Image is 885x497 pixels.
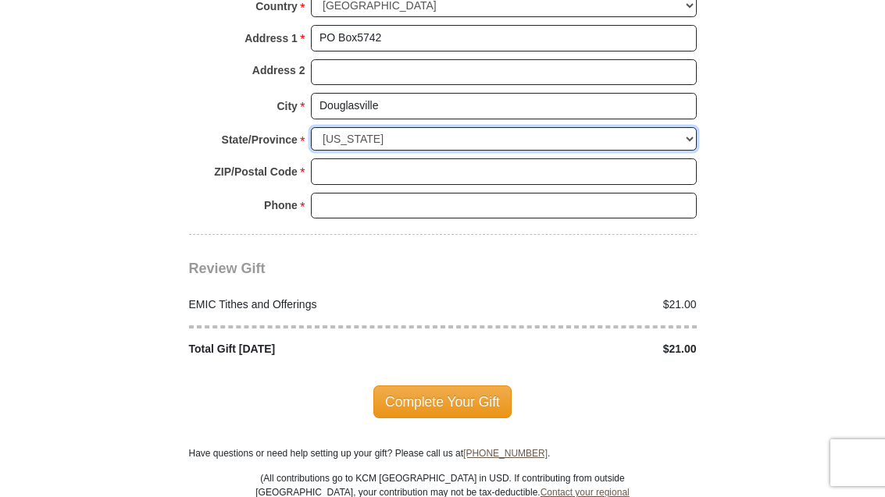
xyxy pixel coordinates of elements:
[277,95,297,117] strong: City
[264,194,298,216] strong: Phone
[189,446,697,460] p: Have questions or need help setting up your gift? Please call us at .
[252,59,305,81] strong: Address 2
[463,448,548,459] a: [PHONE_NUMBER]
[180,296,443,313] div: EMIC Tithes and Offerings
[443,296,705,313] div: $21.00
[244,27,298,49] strong: Address 1
[180,341,443,357] div: Total Gift [DATE]
[222,129,298,151] strong: State/Province
[189,261,266,276] span: Review Gift
[214,161,298,183] strong: ZIP/Postal Code
[373,385,512,418] span: Complete Your Gift
[443,341,705,357] div: $21.00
